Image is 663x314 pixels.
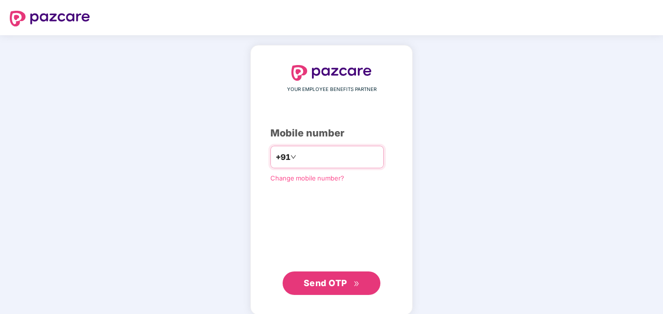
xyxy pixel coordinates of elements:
[270,174,344,182] a: Change mobile number?
[283,271,380,295] button: Send OTPdouble-right
[290,154,296,160] span: down
[291,65,372,81] img: logo
[287,86,376,93] span: YOUR EMPLOYEE BENEFITS PARTNER
[10,11,90,26] img: logo
[276,151,290,163] span: +91
[304,278,347,288] span: Send OTP
[354,281,360,287] span: double-right
[270,126,393,141] div: Mobile number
